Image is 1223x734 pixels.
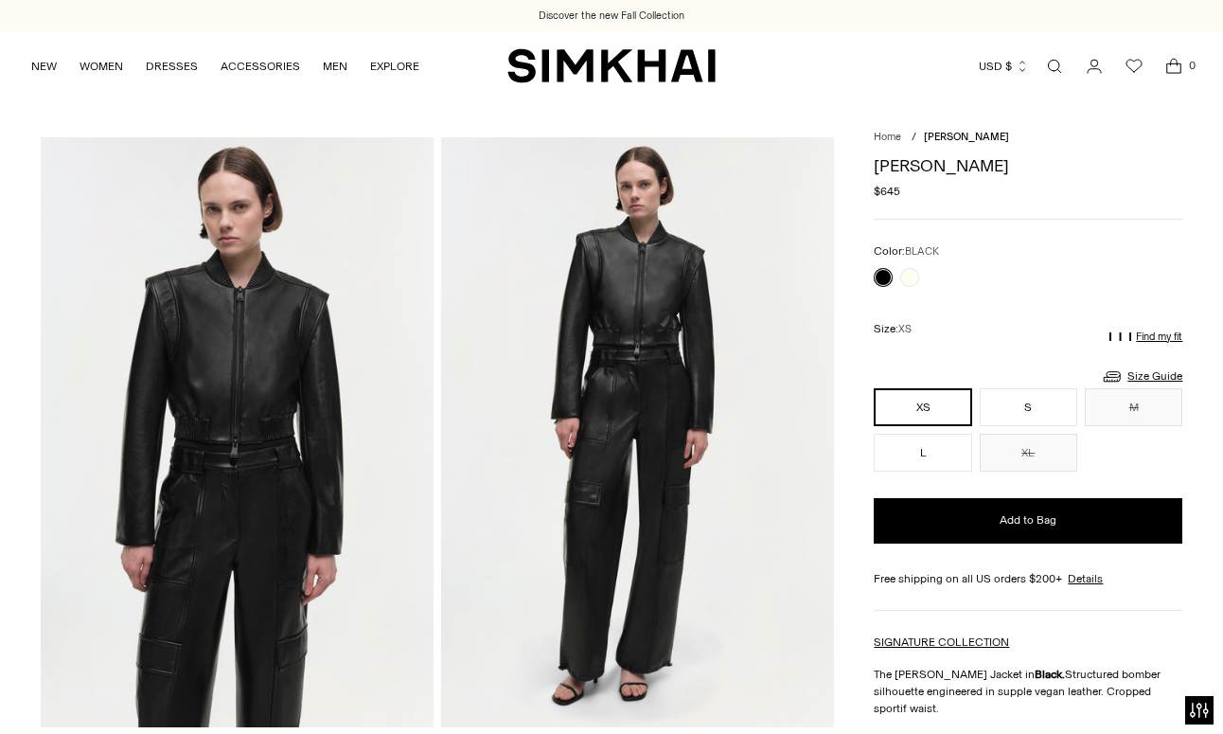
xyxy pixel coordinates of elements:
[874,320,912,338] label: Size:
[370,45,419,87] a: EXPLORE
[1115,47,1153,85] a: Wishlist
[507,47,716,84] a: SIMKHAI
[1068,570,1103,587] a: Details
[31,45,57,87] a: NEW
[1036,47,1073,85] a: Open search modal
[874,498,1182,544] button: Add to Bag
[874,242,939,260] label: Color:
[980,434,1077,472] button: XL
[874,131,901,143] a: Home
[874,388,971,426] button: XS
[874,570,1182,587] div: Free shipping on all US orders $200+
[1085,388,1182,426] button: M
[979,45,1029,87] button: USD $
[874,183,900,200] span: $645
[874,636,1009,649] a: SIGNATURE COLLECTION
[146,45,198,87] a: DRESSES
[924,131,1009,143] span: [PERSON_NAME]
[912,130,916,146] div: /
[874,434,971,472] button: L
[1155,47,1193,85] a: Open cart modal
[898,323,912,335] span: XS
[441,137,834,727] img: Doreen Jacket
[874,157,1182,174] h1: [PERSON_NAME]
[221,45,300,87] a: ACCESSORIES
[1035,668,1065,681] strong: Black.
[874,130,1182,146] nav: breadcrumbs
[539,9,684,24] a: Discover the new Fall Collection
[323,45,347,87] a: MEN
[1183,57,1200,74] span: 0
[1075,47,1113,85] a: Go to the account page
[1101,365,1182,388] a: Size Guide
[80,45,123,87] a: WOMEN
[874,666,1182,717] p: The [PERSON_NAME] Jacket in Structured bomber silhouette engineered in supple vegan leather. Crop...
[41,137,434,727] img: Doreen Jacket
[980,388,1077,426] button: S
[905,245,939,258] span: BLACK
[1000,512,1056,528] span: Add to Bag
